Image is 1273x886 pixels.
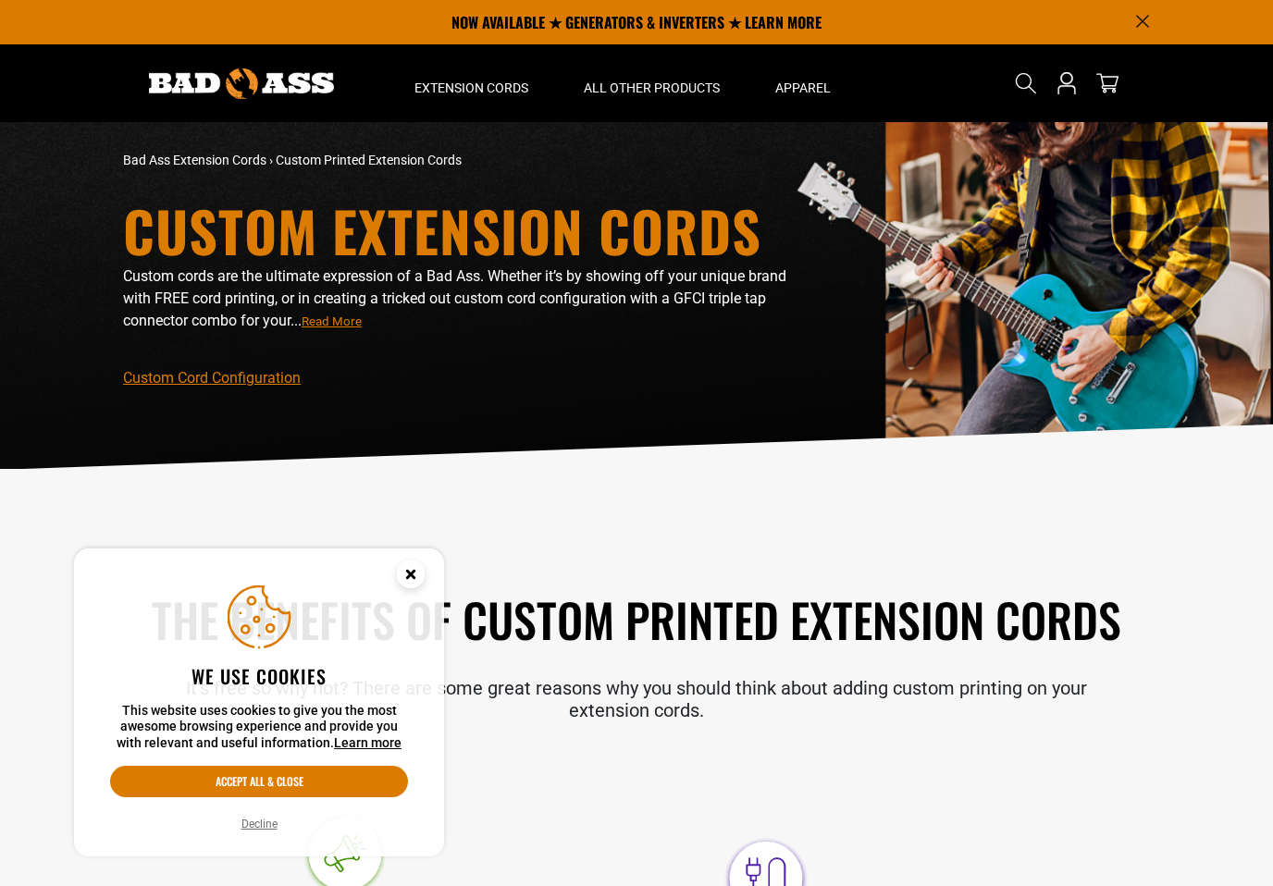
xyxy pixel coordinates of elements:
[74,548,444,857] aside: Cookie Consent
[414,80,528,96] span: Extension Cords
[276,153,462,167] span: Custom Printed Extension Cords
[123,589,1150,649] h2: The Benefits of Custom Printed Extension Cords
[775,80,831,96] span: Apparel
[110,664,408,688] h2: We use cookies
[387,44,556,122] summary: Extension Cords
[123,265,798,332] p: Custom cords are the ultimate expression of a Bad Ass. Whether it’s by showing off your unique br...
[149,68,334,99] img: Bad Ass Extension Cords
[123,677,1150,721] p: It’s free so why not? There are some great reasons why you should think about adding custom print...
[110,703,408,752] p: This website uses cookies to give you the most awesome browsing experience and provide you with r...
[556,44,748,122] summary: All Other Products
[748,44,859,122] summary: Apparel
[334,735,402,750] a: Learn more
[584,80,720,96] span: All Other Products
[123,153,266,167] a: Bad Ass Extension Cords
[123,369,301,387] a: Custom Cord Configuration
[236,815,283,833] button: Decline
[110,766,408,797] button: Accept all & close
[123,151,798,170] nav: breadcrumbs
[269,153,273,167] span: ›
[302,314,362,328] span: Read More
[1011,68,1041,98] summary: Search
[123,203,798,258] h1: Custom Extension Cords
